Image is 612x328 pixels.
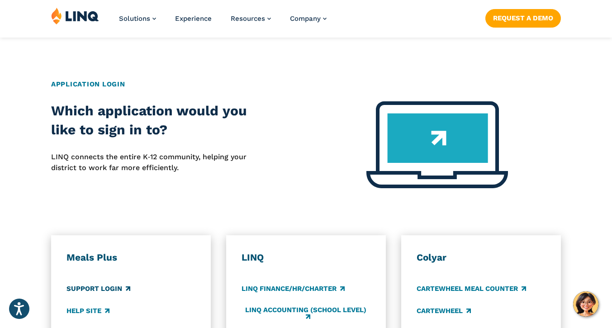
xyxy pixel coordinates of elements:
[290,14,321,23] span: Company
[242,284,345,294] a: LINQ Finance/HR/Charter
[242,306,370,321] a: LINQ Accounting (school level)
[231,14,271,23] a: Resources
[51,7,99,24] img: LINQ | K‑12 Software
[242,252,370,264] h3: LINQ
[417,306,471,316] a: CARTEWHEEL
[485,9,561,27] a: Request a Demo
[573,291,598,317] button: Hello, have a question? Let’s chat.
[290,14,327,23] a: Company
[66,284,130,294] a: Support Login
[119,14,156,23] a: Solutions
[66,306,109,316] a: Help Site
[51,152,255,174] p: LINQ connects the entire K‑12 community, helping your district to work far more efficiently.
[231,14,265,23] span: Resources
[66,252,195,264] h3: Meals Plus
[119,7,327,37] nav: Primary Navigation
[175,14,212,23] a: Experience
[51,79,561,90] h2: Application Login
[119,14,150,23] span: Solutions
[417,252,546,264] h3: Colyar
[485,7,561,27] nav: Button Navigation
[51,101,255,140] h2: Which application would you like to sign in to?
[417,284,526,294] a: CARTEWHEEL Meal Counter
